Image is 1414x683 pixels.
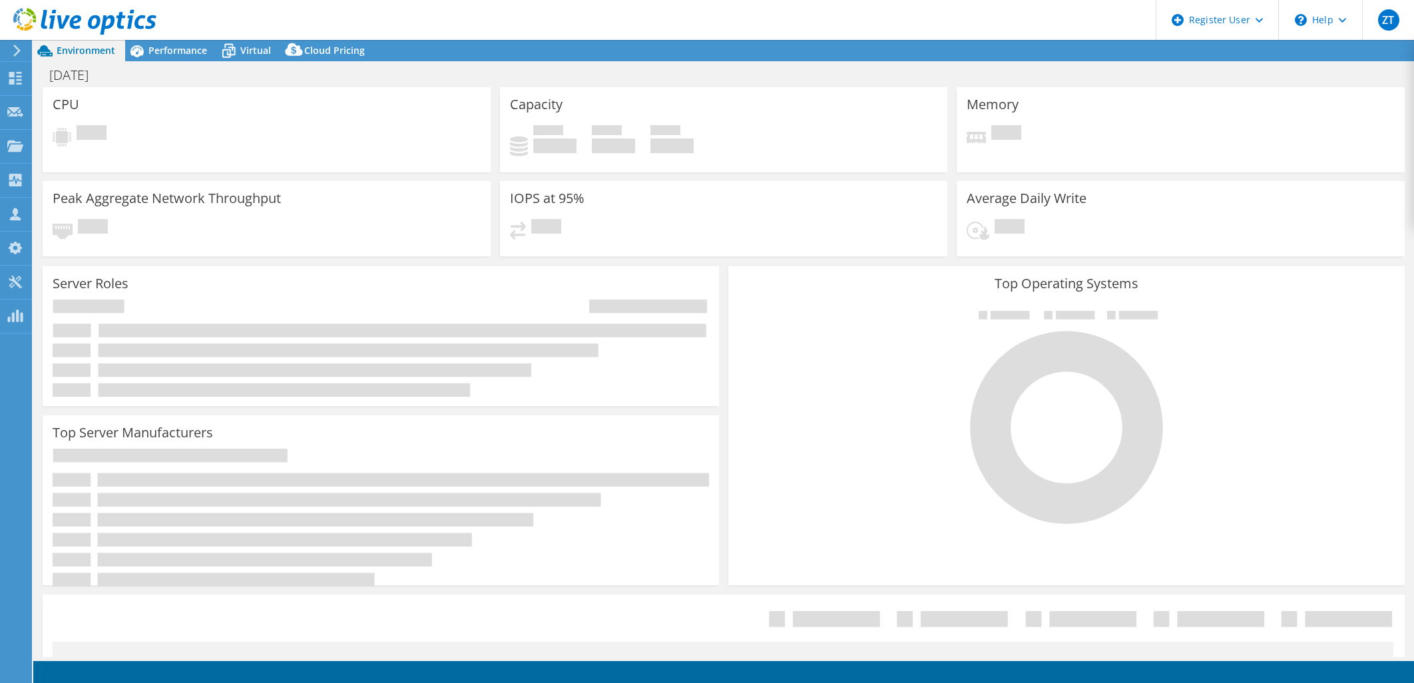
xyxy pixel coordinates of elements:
[991,125,1021,143] span: Pending
[304,44,365,57] span: Cloud Pricing
[53,276,128,291] h3: Server Roles
[510,97,563,112] h3: Capacity
[148,44,207,57] span: Performance
[592,125,622,138] span: Free
[1295,14,1307,26] svg: \n
[533,125,563,138] span: Used
[592,138,635,153] h4: 0 GiB
[43,68,109,83] h1: [DATE]
[510,191,585,206] h3: IOPS at 95%
[78,219,108,237] span: Pending
[533,138,577,153] h4: 0 GiB
[53,191,281,206] h3: Peak Aggregate Network Throughput
[57,44,115,57] span: Environment
[531,219,561,237] span: Pending
[650,125,680,138] span: Total
[738,276,1395,291] h3: Top Operating Systems
[53,425,213,440] h3: Top Server Manufacturers
[995,219,1025,237] span: Pending
[1378,9,1399,31] span: ZT
[967,191,1086,206] h3: Average Daily Write
[967,97,1019,112] h3: Memory
[650,138,694,153] h4: 0 GiB
[240,44,271,57] span: Virtual
[77,125,107,143] span: Pending
[53,97,79,112] h3: CPU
